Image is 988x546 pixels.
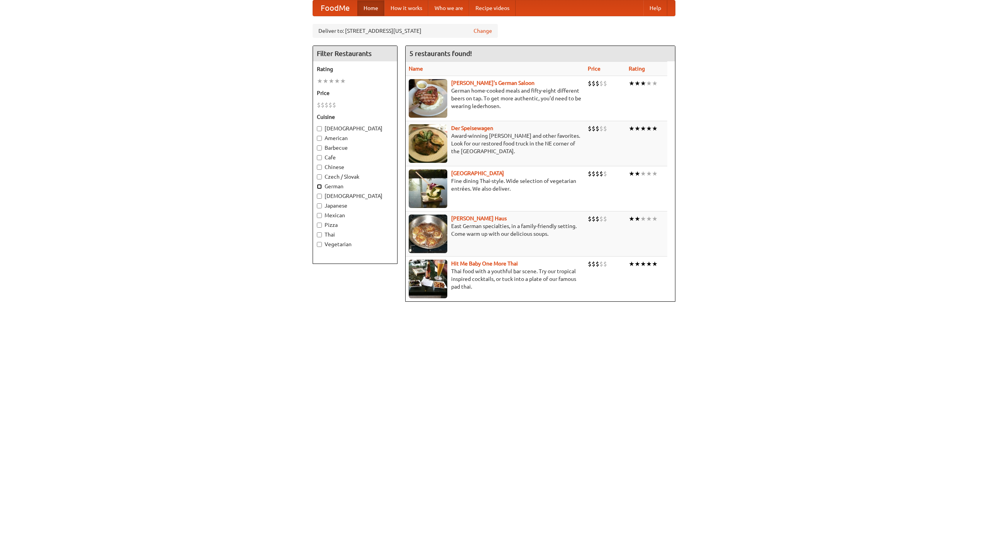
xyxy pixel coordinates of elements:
li: ★ [334,77,340,85]
li: ★ [634,169,640,178]
li: $ [599,260,603,268]
li: ★ [629,124,634,133]
input: German [317,184,322,189]
li: $ [592,215,596,223]
ng-pluralize: 5 restaurants found! [409,50,472,57]
li: $ [592,124,596,133]
li: $ [332,101,336,109]
label: [DEMOGRAPHIC_DATA] [317,192,393,200]
li: $ [588,79,592,88]
li: $ [603,169,607,178]
input: Japanese [317,203,322,208]
a: Name [409,66,423,72]
li: $ [592,169,596,178]
a: Rating [629,66,645,72]
li: $ [603,215,607,223]
a: Price [588,66,601,72]
li: ★ [634,260,640,268]
li: ★ [646,169,652,178]
b: [PERSON_NAME] Haus [451,215,507,221]
a: How it works [384,0,428,16]
label: Japanese [317,202,393,210]
li: $ [596,169,599,178]
li: $ [596,79,599,88]
li: $ [596,124,599,133]
h5: Price [317,89,393,97]
li: ★ [646,124,652,133]
li: $ [603,124,607,133]
a: Help [643,0,667,16]
input: Thai [317,232,322,237]
li: $ [603,79,607,88]
li: ★ [634,124,640,133]
h5: Cuisine [317,113,393,121]
li: $ [599,124,603,133]
h5: Rating [317,65,393,73]
li: $ [588,260,592,268]
p: German home-cooked meals and fifty-eight different beers on tap. To get more authentic, you'd nee... [409,87,582,110]
li: ★ [652,79,658,88]
div: Deliver to: [STREET_ADDRESS][US_STATE] [313,24,498,38]
input: [DEMOGRAPHIC_DATA] [317,194,322,199]
p: Fine dining Thai-style. Wide selection of vegetarian entrées. We also deliver. [409,177,582,193]
input: Czech / Slovak [317,174,322,179]
li: ★ [646,79,652,88]
img: babythai.jpg [409,260,447,298]
li: ★ [634,79,640,88]
img: satay.jpg [409,169,447,208]
li: $ [317,101,321,109]
input: Chinese [317,165,322,170]
label: German [317,183,393,190]
a: Who we are [428,0,469,16]
input: [DEMOGRAPHIC_DATA] [317,126,322,131]
b: [GEOGRAPHIC_DATA] [451,170,504,176]
label: Czech / Slovak [317,173,393,181]
a: Der Speisewagen [451,125,493,131]
label: Chinese [317,163,393,171]
li: ★ [640,260,646,268]
li: $ [596,260,599,268]
img: speisewagen.jpg [409,124,447,163]
a: Change [474,27,492,35]
li: $ [599,79,603,88]
li: $ [321,101,325,109]
li: ★ [340,77,346,85]
input: Barbecue [317,145,322,150]
p: Thai food with a youthful bar scene. Try our tropical inspired cocktails, or tuck into a plate of... [409,267,582,291]
label: [DEMOGRAPHIC_DATA] [317,125,393,132]
input: Vegetarian [317,242,322,247]
li: $ [592,260,596,268]
label: American [317,134,393,142]
a: [PERSON_NAME]'s German Saloon [451,80,535,86]
li: ★ [640,215,646,223]
li: ★ [640,169,646,178]
input: American [317,136,322,141]
li: ★ [328,77,334,85]
li: $ [596,215,599,223]
li: ★ [317,77,323,85]
li: $ [325,101,328,109]
li: ★ [652,169,658,178]
a: Home [357,0,384,16]
li: ★ [629,260,634,268]
li: $ [592,79,596,88]
a: FoodMe [313,0,357,16]
a: Hit Me Baby One More Thai [451,260,518,267]
a: Recipe videos [469,0,516,16]
p: East German specialties, in a family-friendly setting. Come warm up with our delicious soups. [409,222,582,238]
img: kohlhaus.jpg [409,215,447,253]
li: ★ [323,77,328,85]
li: ★ [629,215,634,223]
label: Thai [317,231,393,238]
li: $ [588,215,592,223]
li: $ [603,260,607,268]
p: Award-winning [PERSON_NAME] and other favorites. Look for our restored food truck in the NE corne... [409,132,582,155]
li: ★ [640,79,646,88]
h4: Filter Restaurants [313,46,397,61]
li: ★ [652,124,658,133]
li: ★ [634,215,640,223]
li: ★ [646,260,652,268]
